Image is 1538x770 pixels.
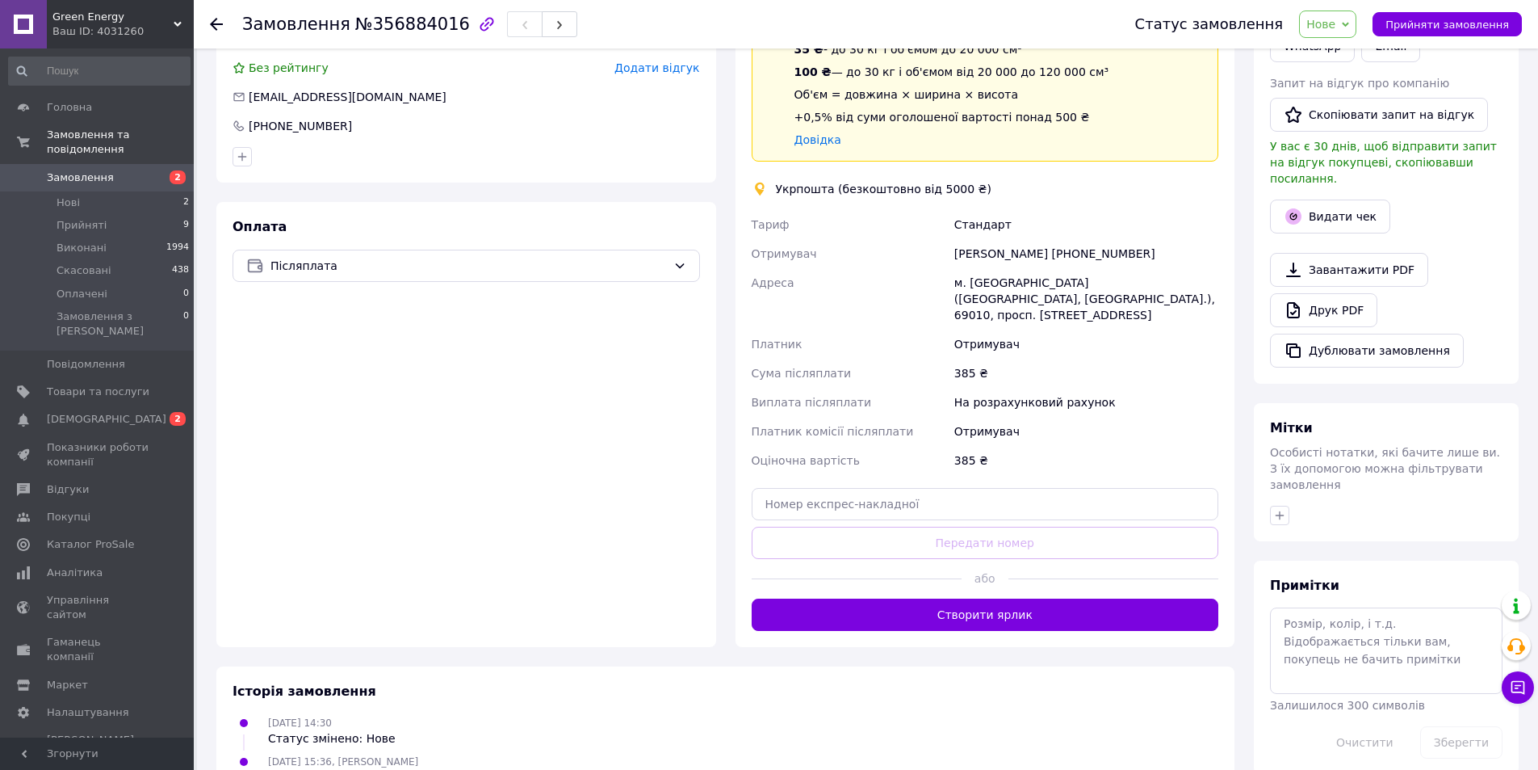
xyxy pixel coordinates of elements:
span: Замовлення та повідомлення [47,128,194,157]
span: Скасовані [57,263,111,278]
div: Отримувач [951,330,1222,359]
div: Повернутися назад [210,16,223,32]
span: Без рейтингу [249,61,329,74]
span: Адреса [752,276,794,289]
div: Отримувач [951,417,1222,446]
div: Ваш ID: 4031260 [52,24,194,39]
span: Платник комісії післяплати [752,425,914,438]
span: Оціночна вартість [752,454,860,467]
span: Маркет [47,678,88,692]
span: Green Energy [52,10,174,24]
div: Статус змінено: Нове [268,730,396,747]
span: Повідомлення [47,357,125,372]
span: 9 [183,218,189,233]
span: [DATE] 15:36, [PERSON_NAME] [268,756,418,768]
span: 0 [183,309,189,339]
span: Сума післяплати [752,367,852,380]
div: Стандарт [951,210,1222,239]
span: Тариф [752,218,790,231]
span: 2 [170,412,186,426]
span: Замовлення [242,15,350,34]
span: Налаштування [47,705,129,720]
button: Чат з покупцем [1502,671,1534,704]
span: [DATE] 14:30 [268,717,332,729]
span: Виконані [57,241,107,255]
div: - до 30 кг і об'ємом до 20 000 см³ [794,41,1109,57]
span: 438 [172,263,189,278]
span: Замовлення з [PERSON_NAME] [57,309,183,339]
span: У вас є 30 днів, щоб відправити запит на відгук покупцеві, скопіювавши посилання. [1270,140,1497,185]
a: Завантажити PDF [1270,253,1428,287]
div: м. [GEOGRAPHIC_DATA] ([GEOGRAPHIC_DATA], [GEOGRAPHIC_DATA].), 69010, просп. [STREET_ADDRESS] [951,268,1222,330]
span: 100 ₴ [794,65,832,78]
div: +0,5% від суми оголошеної вартості понад 500 ₴ [794,109,1109,125]
div: [PHONE_NUMBER] [247,118,354,134]
span: 2 [183,196,189,210]
a: Довідка [794,133,841,146]
div: Об'єм = довжина × ширина × висота [794,86,1109,103]
span: Прийняти замовлення [1385,19,1509,31]
button: Скопіювати запит на відгук [1270,98,1488,132]
span: 0 [183,287,189,301]
span: [DEMOGRAPHIC_DATA] [47,412,166,427]
span: Отримувач [752,247,817,260]
a: Друк PDF [1270,293,1377,327]
span: Замовлення [47,170,114,185]
span: Платник [752,338,803,351]
span: 35 ₴ [794,43,823,56]
span: Товари та послуги [47,385,149,399]
div: 385 ₴ [951,359,1222,388]
span: Примітки [1270,578,1339,593]
button: Прийняти замовлення [1372,12,1522,36]
span: Додати відгук [614,61,699,74]
button: Створити ярлик [752,599,1219,631]
span: №356884016 [355,15,470,34]
span: Запит на відгук про компанію [1270,77,1449,90]
button: Видати чек [1270,200,1390,234]
span: Головна [47,100,92,115]
div: Статус замовлення [1135,16,1284,32]
div: Укрпошта (безкоштовно від 5000 ₴) [772,181,995,197]
input: Номер експрес-накладної [752,488,1219,520]
span: Особисті нотатки, які бачите лише ви. З їх допомогою можна фільтрувати замовлення [1270,446,1500,491]
span: Покупці [47,510,90,524]
span: Мітки [1270,420,1313,435]
span: Управління сайтом [47,593,149,622]
span: Оплачені [57,287,107,301]
span: 1994 [166,241,189,255]
div: На розрахунковий рахунок [951,388,1222,417]
span: Гаманець компанії [47,635,149,664]
span: Аналітика [47,566,103,580]
input: Пошук [8,57,191,86]
button: Дублювати замовлення [1270,334,1464,368]
span: 2 [170,170,186,184]
span: Нові [57,196,80,210]
div: [PERSON_NAME] [PHONE_NUMBER] [951,239,1222,268]
span: [EMAIL_ADDRESS][DOMAIN_NAME] [249,90,446,103]
div: 385 ₴ [951,446,1222,475]
span: Прийняті [57,218,107,233]
span: Оплата [233,219,287,234]
span: Виплата післяплати [752,396,872,409]
span: Залишилося 300 символів [1270,699,1425,712]
span: Історія замовлення [233,684,376,699]
span: Каталог ProSale [47,537,134,552]
span: Післяплата [270,257,667,275]
span: або [962,570,1008,587]
span: Нове [1306,18,1335,31]
div: — до 30 кг і об'ємом від 20 000 до 120 000 см³ [794,64,1109,80]
span: Відгуки [47,482,89,497]
span: Показники роботи компанії [47,440,149,469]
